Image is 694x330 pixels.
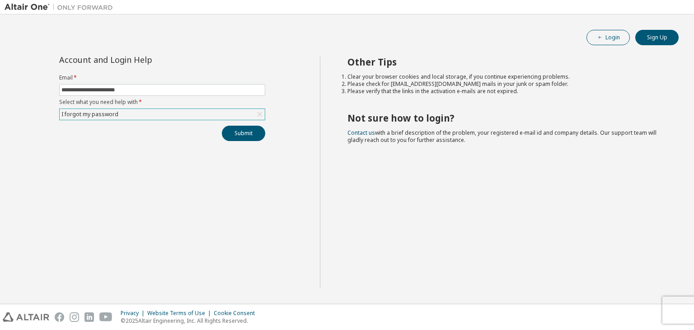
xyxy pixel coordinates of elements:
[5,3,117,12] img: Altair One
[84,312,94,322] img: linkedin.svg
[214,310,260,317] div: Cookie Consent
[347,88,663,95] li: Please verify that the links in the activation e-mails are not expired.
[347,56,663,68] h2: Other Tips
[70,312,79,322] img: instagram.svg
[635,30,679,45] button: Sign Up
[586,30,630,45] button: Login
[60,109,265,120] div: I forgot my password
[347,129,375,137] a: Contact us
[222,126,265,141] button: Submit
[59,74,265,81] label: Email
[55,312,64,322] img: facebook.svg
[347,73,663,80] li: Clear your browser cookies and local storage, if you continue experiencing problems.
[147,310,214,317] div: Website Terms of Use
[59,56,224,63] div: Account and Login Help
[347,112,663,124] h2: Not sure how to login?
[121,310,147,317] div: Privacy
[99,312,113,322] img: youtube.svg
[60,109,120,119] div: I forgot my password
[347,80,663,88] li: Please check for [EMAIL_ADDRESS][DOMAIN_NAME] mails in your junk or spam folder.
[347,129,656,144] span: with a brief description of the problem, your registered e-mail id and company details. Our suppo...
[59,99,265,106] label: Select what you need help with
[3,312,49,322] img: altair_logo.svg
[121,317,260,325] p: © 2025 Altair Engineering, Inc. All Rights Reserved.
